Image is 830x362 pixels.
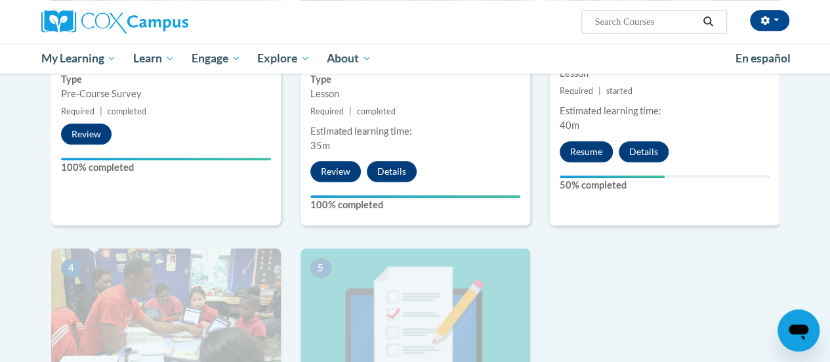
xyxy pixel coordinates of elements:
label: Type [310,72,520,87]
div: Main menu [31,43,799,74]
span: Explore [257,51,310,66]
a: Learn [125,43,183,74]
span: 4 [61,258,82,278]
span: | [598,86,601,96]
span: Learn [133,51,175,66]
div: Your progress [560,175,665,178]
div: Lesson [310,87,520,101]
span: Required [61,106,94,116]
div: Lesson [560,66,770,81]
span: Required [310,106,344,116]
a: Engage [183,43,249,74]
iframe: Button to launch messaging window [778,309,820,351]
span: Engage [192,51,241,66]
span: My Learning [41,51,116,66]
span: started [606,86,633,96]
span: 5 [310,258,331,278]
div: Pre-Course Survey [61,87,271,101]
div: Your progress [61,158,271,160]
a: En español [727,45,799,72]
label: 50% completed [560,178,770,192]
button: Resume [560,141,613,162]
button: Details [619,141,669,162]
span: 35m [310,140,330,151]
label: 100% completed [310,198,520,212]
button: Account Settings [750,10,789,31]
div: Estimated learning time: [560,104,770,118]
span: | [100,106,102,116]
span: completed [108,106,146,116]
span: | [349,106,352,116]
div: Estimated learning time: [310,124,520,139]
span: completed [357,106,396,116]
button: Review [310,161,361,182]
a: About [318,43,380,74]
button: Search [698,14,718,30]
a: My Learning [33,43,125,74]
a: Explore [249,43,318,74]
label: 100% completed [61,160,271,175]
label: Type [61,72,271,87]
span: 40m [560,120,579,131]
button: Review [61,124,112,145]
button: Details [367,161,417,182]
div: Your progress [310,195,520,198]
img: Cox Campus [41,10,188,34]
input: Search Courses [593,14,698,30]
span: Required [560,86,593,96]
a: Cox Campus [41,10,278,34]
span: About [327,51,371,66]
span: En español [736,51,791,65]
